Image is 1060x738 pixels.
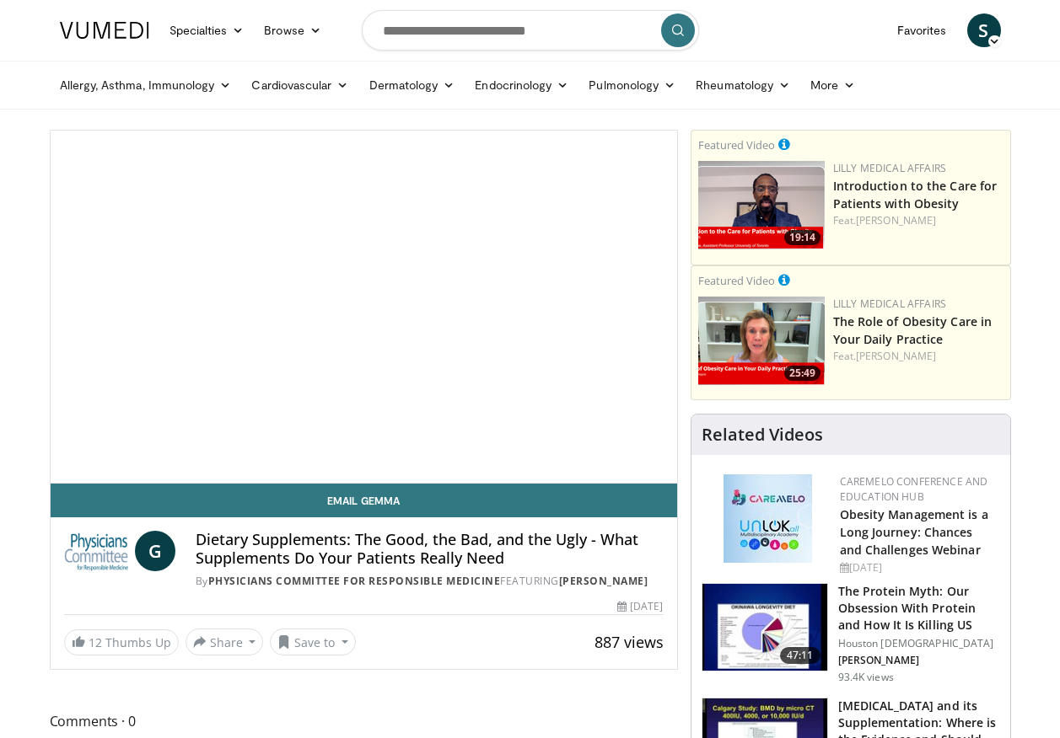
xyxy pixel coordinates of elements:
a: More [800,68,865,102]
img: acc2e291-ced4-4dd5-b17b-d06994da28f3.png.150x105_q85_crop-smart_upscale.png [698,161,825,249]
a: 25:49 [698,297,825,385]
a: S [967,13,1001,47]
span: 887 views [595,632,664,652]
a: Specialties [159,13,255,47]
span: 12 [89,634,102,650]
button: Share [186,628,264,655]
a: 12 Thumbs Up [64,629,179,655]
small: Featured Video [698,273,775,288]
img: VuMedi Logo [60,22,149,39]
p: Houston [DEMOGRAPHIC_DATA] [838,637,1000,650]
img: Physicians Committee for Responsible Medicine [64,531,128,571]
a: Introduction to the Care for Patients with Obesity [833,178,998,211]
h4: Dietary Supplements: The Good, the Bad, and the Ugly - What Supplements Do Your Patients Really Need [196,531,664,567]
a: Obesity Management is a Long Journey: Chances and Challenges Webinar [840,506,988,558]
input: Search topics, interventions [362,10,699,51]
img: e1208b6b-349f-4914-9dd7-f97803bdbf1d.png.150x105_q85_crop-smart_upscale.png [698,297,825,385]
div: By FEATURING [196,574,664,589]
a: G [135,531,175,571]
img: b7b8b05e-5021-418b-a89a-60a270e7cf82.150x105_q85_crop-smart_upscale.jpg [702,584,827,671]
div: [DATE] [617,599,663,614]
a: The Role of Obesity Care in Your Daily Practice [833,313,993,347]
a: Endocrinology [465,68,578,102]
span: 25:49 [784,366,821,381]
a: [PERSON_NAME] [856,349,936,363]
a: Browse [254,13,331,47]
h3: The Protein Myth: Our Obsession With Protein and How It Is Killing US [838,583,1000,634]
a: Physicians Committee for Responsible Medicine [208,574,501,588]
p: 93.4K views [838,671,894,684]
a: [PERSON_NAME] [559,574,648,588]
img: 45df64a9-a6de-482c-8a90-ada250f7980c.png.150x105_q85_autocrop_double_scale_upscale_version-0.2.jpg [724,474,812,563]
a: Cardiovascular [241,68,358,102]
span: 19:14 [784,230,821,245]
a: 19:14 [698,161,825,249]
a: Lilly Medical Affairs [833,161,947,175]
a: Pulmonology [578,68,686,102]
button: Save to [270,628,356,655]
span: Comments 0 [50,710,678,732]
a: Allergy, Asthma, Immunology [50,68,242,102]
a: Rheumatology [686,68,800,102]
a: CaReMeLO Conference and Education Hub [840,474,988,504]
h4: Related Videos [702,425,823,445]
p: [PERSON_NAME] [838,654,1000,667]
small: Featured Video [698,137,775,152]
div: Feat. [833,213,1004,228]
a: Lilly Medical Affairs [833,297,947,311]
a: 47:11 The Protein Myth: Our Obsession With Protein and How It Is Killing US Houston [DEMOGRAPHIC_... [702,583,1000,684]
a: [PERSON_NAME] [856,213,936,227]
video-js: Video Player [51,131,677,484]
div: [DATE] [840,560,997,575]
a: Email Gemma [51,484,677,517]
div: Feat. [833,349,1004,364]
span: 47:11 [780,647,821,664]
a: Favorites [887,13,957,47]
a: Dermatology [359,68,465,102]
